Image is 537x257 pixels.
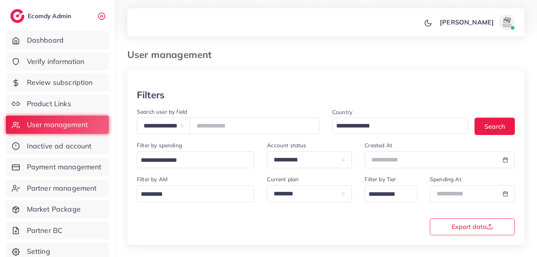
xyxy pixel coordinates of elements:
[440,17,494,27] p: [PERSON_NAME]
[6,158,109,176] a: Payment management
[10,9,25,23] img: logo
[499,14,515,30] img: avatar
[267,175,299,183] label: Current plan
[452,223,493,230] span: Export data
[27,35,64,45] span: Dashboard
[6,53,109,71] a: Verify information
[27,141,92,151] span: Inactive ad account
[137,141,182,149] label: Filter by spending
[137,175,168,183] label: Filter by AM
[27,225,63,236] span: Partner BC
[27,162,102,172] span: Payment management
[332,118,468,134] div: Search for option
[6,137,109,155] a: Inactive ad account
[137,185,254,202] div: Search for option
[6,200,109,218] a: Market Package
[138,154,244,167] input: Search for option
[28,12,73,20] h2: Ecomdy Admin
[267,141,306,149] label: Account status
[137,151,254,168] div: Search for option
[27,204,81,214] span: Market Package
[27,246,50,257] span: Setting
[27,99,71,109] span: Product Links
[137,89,165,101] h3: Filters
[365,141,392,149] label: Created At
[366,188,407,201] input: Search for option
[435,14,518,30] a: [PERSON_NAME]avatar
[27,77,93,88] span: Review subscription
[137,108,187,116] label: Search user by field
[27,183,97,193] span: Partner management
[332,108,352,116] label: Country
[27,120,88,130] span: User management
[27,56,85,67] span: Verify information
[6,73,109,92] a: Review subscription
[6,95,109,113] a: Product Links
[6,221,109,240] a: Partner BC
[430,218,515,235] button: Export data
[333,120,458,132] input: Search for option
[430,175,461,183] label: Spending At
[10,9,73,23] a: logoEcomdy Admin
[475,118,515,135] button: Search
[6,31,109,49] a: Dashboard
[127,49,218,60] h3: User management
[365,185,417,202] div: Search for option
[365,175,396,183] label: Filter by Tier
[6,179,109,197] a: Partner management
[138,188,244,201] input: Search for option
[6,116,109,134] a: User management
